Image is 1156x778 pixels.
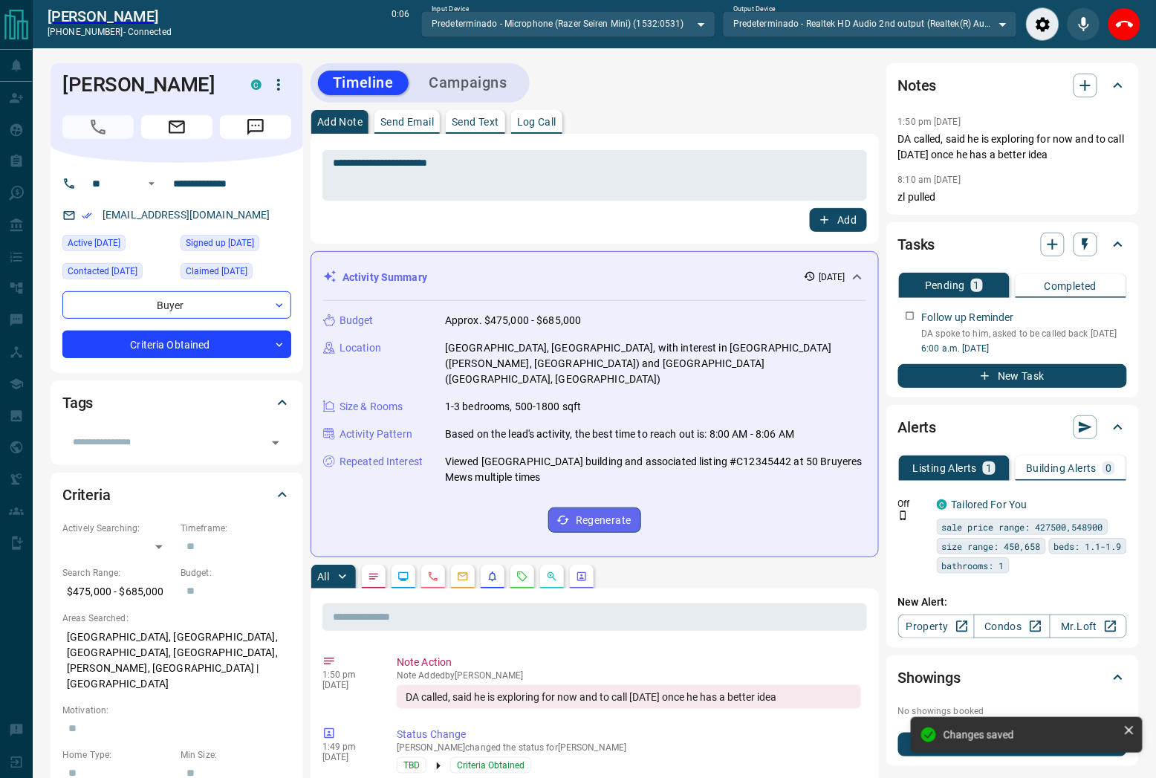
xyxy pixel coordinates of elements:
[103,209,270,221] a: [EMAIL_ADDRESS][DOMAIN_NAME]
[318,71,409,95] button: Timeline
[898,409,1127,445] div: Alerts
[452,117,499,127] p: Send Text
[220,115,291,139] span: Message
[62,235,173,256] div: Mon Oct 06 2025
[733,4,776,14] label: Output Device
[445,340,866,387] p: [GEOGRAPHIC_DATA], [GEOGRAPHIC_DATA], with interest in [GEOGRAPHIC_DATA] ([PERSON_NAME], [GEOGRAP...
[898,666,961,690] h2: Showings
[942,558,1004,573] span: bathrooms: 1
[898,733,1127,756] button: New Showing
[942,539,1041,554] span: size range: 450,658
[421,11,715,36] div: Predeterminado - Microphone (Razer Seiren Mini) (1532:0531)
[898,615,975,638] a: Property
[141,115,212,139] span: Email
[82,210,92,221] svg: Email Verified
[445,454,866,485] p: Viewed [GEOGRAPHIC_DATA] building and associated listing #C12345442 at 50 Bruyeres Mews multiple ...
[986,463,992,473] p: 1
[548,508,641,533] button: Regenerate
[457,758,525,773] span: Criteria Obtained
[128,27,172,37] span: connected
[62,477,291,513] div: Criteria
[340,313,374,328] p: Budget
[898,704,1127,718] p: No showings booked
[181,566,291,580] p: Budget:
[62,263,173,284] div: Mon Oct 06 2025
[368,571,380,583] svg: Notes
[323,264,866,291] div: Activity Summary[DATE]
[186,236,254,250] span: Signed up [DATE]
[974,280,980,291] p: 1
[397,670,861,681] p: Note Added by [PERSON_NAME]
[1108,7,1141,41] div: End Call
[974,615,1051,638] a: Condos
[342,270,427,285] p: Activity Summary
[62,748,173,762] p: Home Type:
[898,364,1127,388] button: New Task
[322,680,374,690] p: [DATE]
[48,7,172,25] a: [PERSON_NAME]
[898,233,935,256] h2: Tasks
[68,264,137,279] span: Contacted [DATE]
[913,463,978,473] p: Listing Alerts
[1067,7,1100,41] div: Mute
[397,685,861,709] div: DA called, said he is exploring for now and to call [DATE] once he has a better idea
[898,132,1127,163] p: DA called, said he is exploring for now and to call [DATE] once he has a better idea
[937,499,947,510] div: condos.ca
[181,748,291,762] p: Min Size:
[380,117,434,127] p: Send Email
[251,80,262,90] div: condos.ca
[898,594,1127,610] p: New Alert:
[819,270,845,284] p: [DATE]
[265,432,286,453] button: Open
[62,612,291,625] p: Areas Searched:
[62,115,134,139] span: Call
[397,742,861,753] p: [PERSON_NAME] changed the status for [PERSON_NAME]
[62,483,111,507] h2: Criteria
[922,310,1014,325] p: Follow up Reminder
[898,660,1127,696] div: Showings
[317,571,329,582] p: All
[62,331,291,358] div: Criteria Obtained
[317,117,363,127] p: Add Note
[517,117,556,127] p: Log Call
[62,73,229,97] h1: [PERSON_NAME]
[898,175,961,185] p: 8:10 am [DATE]
[432,4,470,14] label: Input Device
[62,704,291,717] p: Motivation:
[1045,281,1097,291] p: Completed
[942,519,1103,534] span: sale price range: 427500,548900
[397,727,861,742] p: Status Change
[322,670,374,680] p: 1:50 pm
[340,399,403,415] p: Size & Rooms
[181,235,291,256] div: Wed Sep 10 2025
[445,399,582,415] p: 1-3 bedrooms, 500-1800 sqft
[898,227,1127,262] div: Tasks
[186,264,247,279] span: Claimed [DATE]
[322,752,374,762] p: [DATE]
[62,580,173,604] p: $475,000 - $685,000
[415,71,522,95] button: Campaigns
[62,291,291,319] div: Buyer
[898,117,961,127] p: 1:50 pm [DATE]
[143,175,160,192] button: Open
[898,189,1127,205] p: zl pulled
[898,74,937,97] h2: Notes
[322,742,374,752] p: 1:49 pm
[392,7,409,41] p: 0:06
[181,522,291,535] p: Timeframe:
[445,313,582,328] p: Approx. $475,000 - $685,000
[62,625,291,696] p: [GEOGRAPHIC_DATA], [GEOGRAPHIC_DATA], [GEOGRAPHIC_DATA], [GEOGRAPHIC_DATA], [PERSON_NAME], [GEOGR...
[340,340,381,356] p: Location
[944,729,1117,741] div: Changes saved
[898,415,937,439] h2: Alerts
[922,327,1127,340] p: DA spoke to him, asked to be called back [DATE]
[487,571,499,583] svg: Listing Alerts
[1026,7,1059,41] div: Audio Settings
[898,510,909,521] svg: Push Notification Only
[427,571,439,583] svg: Calls
[62,566,173,580] p: Search Range:
[1054,539,1122,554] span: beds: 1.1-1.9
[1105,463,1111,473] p: 0
[925,280,965,291] p: Pending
